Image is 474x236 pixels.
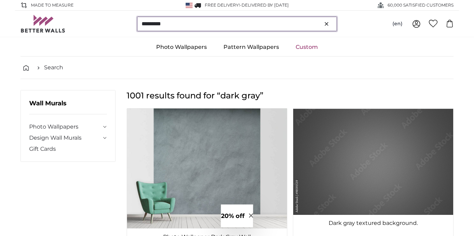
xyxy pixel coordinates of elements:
[20,15,66,33] img: Betterwalls
[215,38,287,56] a: Pattern Wallpapers
[387,18,408,30] button: (en)
[388,2,454,8] span: 60,000 SATISFIED CUSTOMERS
[186,3,193,8] img: United States
[148,38,215,56] a: Photo Wallpapers
[295,219,452,227] a: Dark gray textured background.
[127,90,454,101] h1: 1001 results found for “dark gray”
[29,123,101,131] a: Photo Wallpapers
[240,2,289,8] span: -
[29,134,107,142] summary: Design Wall Murals
[29,123,107,131] summary: Photo Wallpapers
[205,2,240,8] span: FREE delivery!
[31,2,74,8] span: Made to Measure
[20,56,454,79] nav: breadcrumbs
[29,145,107,153] a: Gift Cards
[29,134,101,142] a: Design Wall Murals
[44,63,63,72] a: Search
[29,99,107,114] h3: Wall Murals
[287,38,326,56] a: Custom
[242,2,289,8] span: Delivered by [DATE]
[293,108,453,215] img: photo-wallpaper-antique-compass-xl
